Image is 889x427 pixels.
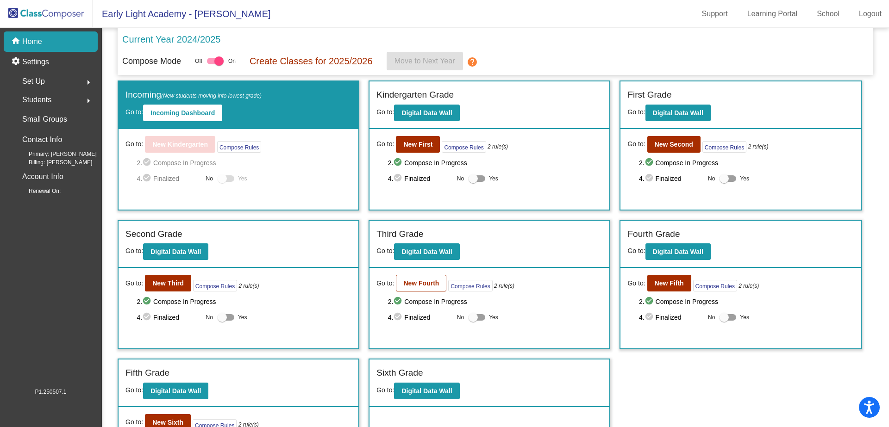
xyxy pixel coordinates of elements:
span: Move to Next Year [394,57,455,65]
span: Go to: [376,278,394,288]
button: Compose Rules [448,280,492,291]
span: Go to: [125,247,143,254]
p: Compose Mode [122,55,181,68]
b: New Kindergarten [152,141,208,148]
span: 2. Compose In Progress [639,157,854,168]
span: 4. Finalized [137,173,201,184]
span: 4. Finalized [388,173,452,184]
span: Off [195,57,202,65]
span: No [206,313,213,322]
b: New Third [152,279,184,287]
mat-icon: help [467,56,478,68]
p: Settings [22,56,49,68]
a: Logout [851,6,889,21]
b: Digital Data Wall [401,248,452,255]
mat-icon: check_circle [645,157,656,168]
span: No [708,174,715,183]
span: 4. Finalized [639,312,703,323]
span: Yes [238,312,247,323]
span: No [457,313,464,322]
span: Yes [489,173,498,184]
mat-icon: home [11,36,22,47]
b: New Second [655,141,693,148]
label: First Grade [627,88,671,102]
label: Second Grade [125,228,182,241]
mat-icon: check_circle [393,312,404,323]
button: New Third [145,275,191,291]
span: Primary: [PERSON_NAME] [14,150,97,158]
button: Compose Rules [702,141,746,153]
span: 4. Finalized [639,173,703,184]
label: Third Grade [376,228,423,241]
mat-icon: arrow_right [83,77,94,88]
span: Yes [740,312,749,323]
span: Early Light Academy - [PERSON_NAME] [93,6,271,21]
label: Fourth Grade [627,228,680,241]
span: Go to: [627,108,645,116]
mat-icon: check_circle [142,157,153,168]
span: 2. Compose In Progress [137,157,351,168]
mat-icon: check_circle [393,173,404,184]
b: New First [403,141,432,148]
button: Move to Next Year [387,52,463,70]
span: 2. Compose In Progress [388,296,603,307]
span: Yes [238,173,247,184]
span: No [708,313,715,322]
mat-icon: check_circle [393,157,404,168]
button: Incoming Dashboard [143,105,222,121]
b: Digital Data Wall [150,387,201,395]
b: New Sixth [152,419,183,426]
span: 2. Compose In Progress [639,296,854,307]
span: Go to: [125,386,143,394]
p: Current Year 2024/2025 [122,32,220,46]
i: 2 rule(s) [494,282,514,290]
button: Digital Data Wall [143,383,208,399]
b: Digital Data Wall [401,109,452,117]
span: Go to: [125,278,143,288]
mat-icon: arrow_right [83,95,94,106]
span: Go to: [125,139,143,149]
b: New Fourth [403,279,439,287]
span: 4. Finalized [388,312,452,323]
label: Sixth Grade [376,366,423,380]
label: Kindergarten Grade [376,88,454,102]
p: Small Groups [22,113,67,126]
i: 2 rule(s) [239,282,259,290]
button: Digital Data Wall [645,243,711,260]
span: 2. Compose In Progress [137,296,351,307]
button: Digital Data Wall [394,383,459,399]
span: Renewal On: [14,187,61,195]
span: Yes [740,173,749,184]
mat-icon: check_circle [142,312,153,323]
div: Successfully fetched renewal date [768,403,876,412]
button: Digital Data Wall [394,105,459,121]
span: Go to: [125,417,143,427]
button: Compose Rules [193,280,237,291]
button: Digital Data Wall [394,243,459,260]
mat-icon: settings [11,56,22,68]
button: New First [396,136,440,153]
span: (New students moving into lowest grade) [161,93,262,99]
mat-icon: check_circle [142,173,153,184]
p: Account Info [22,170,63,183]
div: Fetched school contacts [768,378,876,387]
a: School [809,6,847,21]
mat-icon: check_circle [645,296,656,307]
a: Support [695,6,735,21]
span: Billing: [PERSON_NAME] [14,158,92,167]
i: 2 rule(s) [739,282,759,290]
span: Yes [489,312,498,323]
button: New Kindergarten [145,136,215,153]
b: Incoming Dashboard [150,109,215,117]
span: Go to: [376,386,394,394]
button: New Fourth [396,275,446,291]
p: Home [22,36,42,47]
span: No [457,174,464,183]
span: Go to: [627,139,645,149]
mat-icon: check_circle [393,296,404,307]
i: 2 rule(s) [488,142,508,151]
button: Compose Rules [217,141,261,153]
b: Digital Data Wall [653,109,703,117]
span: On [228,57,236,65]
mat-icon: check_circle [645,173,656,184]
